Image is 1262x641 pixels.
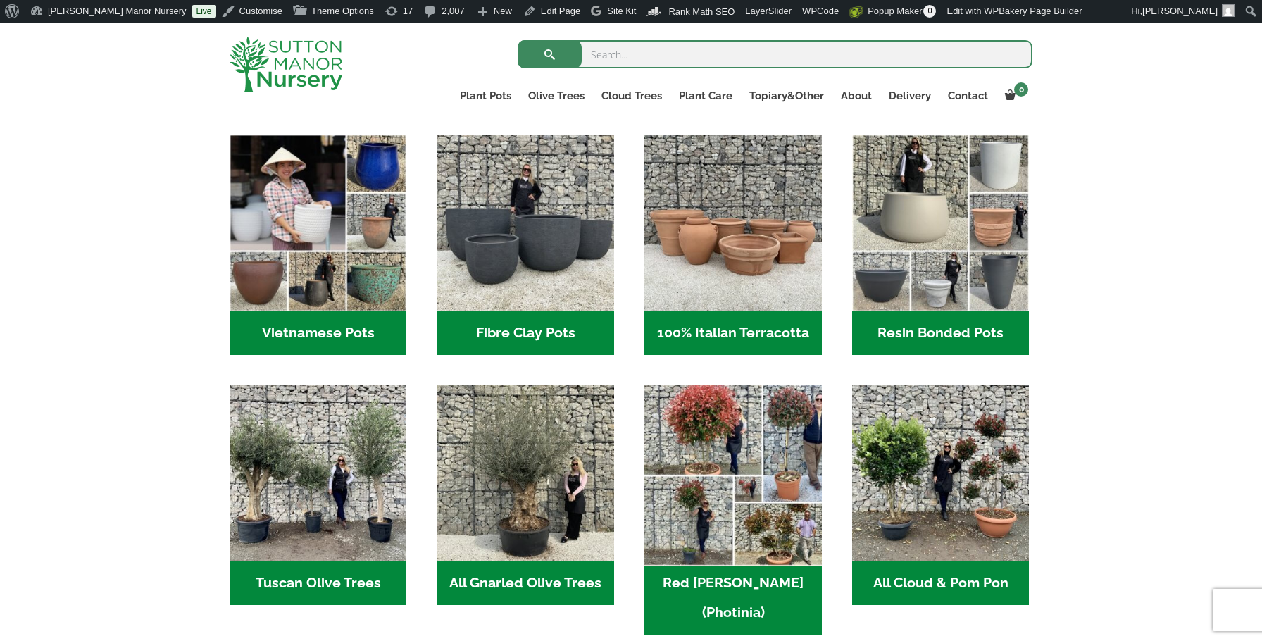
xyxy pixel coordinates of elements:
a: Visit product category 100% Italian Terracotta [644,135,821,355]
img: Home - 7716AD77 15EA 4607 B135 B37375859F10 [230,385,406,561]
img: Home - 1B137C32 8D99 4B1A AA2F 25D5E514E47D 1 105 c [644,135,821,311]
a: Visit product category Tuscan Olive Trees [230,385,406,605]
span: 0 [923,5,936,18]
h2: Resin Bonded Pots [852,311,1029,355]
a: Contact [939,86,997,106]
img: Home - 67232D1B A461 444F B0F6 BDEDC2C7E10B 1 105 c [852,135,1029,311]
a: Plant Care [670,86,741,106]
a: Visit product category Resin Bonded Pots [852,135,1029,355]
h2: All Cloud & Pom Pon [852,561,1029,605]
a: Live [192,5,216,18]
img: Home - 8194B7A3 2818 4562 B9DD 4EBD5DC21C71 1 105 c 1 [437,135,614,311]
img: Home - 5833C5B7 31D0 4C3A 8E42 DB494A1738DB [437,385,614,561]
span: Rank Math SEO [668,6,735,17]
span: [PERSON_NAME] [1142,6,1218,16]
span: 0 [1014,82,1028,97]
a: Olive Trees [520,86,593,106]
img: Home - A124EB98 0980 45A7 B835 C04B779F7765 [852,385,1029,561]
h2: Red [PERSON_NAME] (Photinia) [644,561,821,635]
h2: Fibre Clay Pots [437,311,614,355]
a: Visit product category Vietnamese Pots [230,135,406,355]
a: Cloud Trees [593,86,670,106]
a: Topiary&Other [741,86,832,106]
h2: All Gnarled Olive Trees [437,561,614,605]
a: Visit product category All Cloud & Pom Pon [852,385,1029,605]
a: Delivery [880,86,939,106]
img: Home - F5A23A45 75B5 4929 8FB2 454246946332 [640,380,826,566]
a: About [832,86,880,106]
input: Search... [518,40,1032,68]
a: 0 [997,86,1032,106]
a: Visit product category Fibre Clay Pots [437,135,614,355]
img: Home - 6E921A5B 9E2F 4B13 AB99 4EF601C89C59 1 105 c [230,135,406,311]
h2: Tuscan Olive Trees [230,561,406,605]
img: logo [230,37,342,92]
a: Visit product category All Gnarled Olive Trees [437,385,614,605]
h2: Vietnamese Pots [230,311,406,355]
a: Visit product category Red Robin (Photinia) [644,385,821,635]
span: Site Kit [607,6,636,16]
h2: 100% Italian Terracotta [644,311,821,355]
a: Plant Pots [451,86,520,106]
